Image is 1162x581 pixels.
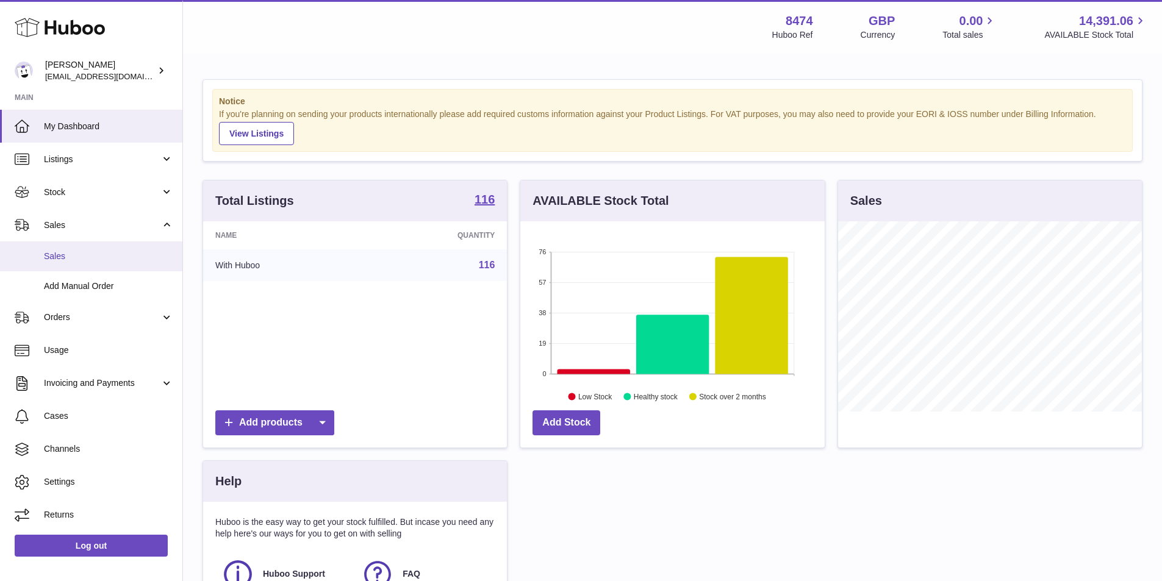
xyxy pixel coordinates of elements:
span: FAQ [403,568,420,580]
img: orders@neshealth.com [15,62,33,80]
span: Huboo Support [263,568,325,580]
th: Quantity [364,221,507,249]
span: Sales [44,251,173,262]
text: 0 [543,370,547,377]
span: Sales [44,219,160,231]
span: Channels [44,443,173,455]
a: 14,391.06 AVAILABLE Stock Total [1044,13,1147,41]
a: 0.00 Total sales [942,13,997,41]
span: Listings [44,154,160,165]
td: With Huboo [203,249,364,281]
strong: GBP [869,13,895,29]
text: 19 [539,340,547,347]
th: Name [203,221,364,249]
span: Usage [44,344,173,356]
span: [EMAIL_ADDRESS][DOMAIN_NAME] [45,71,179,81]
strong: Notice [219,96,1126,107]
span: AVAILABLE Stock Total [1044,29,1147,41]
span: Returns [44,509,173,521]
text: Low Stock [578,392,612,401]
strong: 116 [475,193,495,205]
span: 14,391.06 [1079,13,1133,29]
span: Stock [44,187,160,198]
h3: AVAILABLE Stock Total [533,193,669,209]
text: 38 [539,309,547,316]
h3: Total Listings [215,193,294,209]
a: 116 [479,260,495,270]
h3: Sales [850,193,882,209]
a: Log out [15,535,168,557]
p: Huboo is the easy way to get your stock fulfilled. But incase you need any help here's our ways f... [215,516,495,540]
a: 116 [475,193,495,208]
text: 57 [539,279,547,286]
text: 76 [539,248,547,255]
span: Total sales [942,29,997,41]
div: [PERSON_NAME] [45,59,155,82]
span: Add Manual Order [44,280,173,292]
span: Cases [44,410,173,422]
span: Invoicing and Payments [44,377,160,389]
a: Add products [215,410,334,435]
div: If you're planning on sending your products internationally please add required customs informati... [219,109,1126,145]
a: View Listings [219,122,294,145]
span: My Dashboard [44,121,173,132]
div: Huboo Ref [772,29,813,41]
text: Stock over 2 months [700,392,766,401]
a: Add Stock [533,410,600,435]
span: 0.00 [959,13,983,29]
strong: 8474 [786,13,813,29]
div: Currency [861,29,895,41]
text: Healthy stock [634,392,678,401]
span: Settings [44,476,173,488]
h3: Help [215,473,242,490]
span: Orders [44,312,160,323]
